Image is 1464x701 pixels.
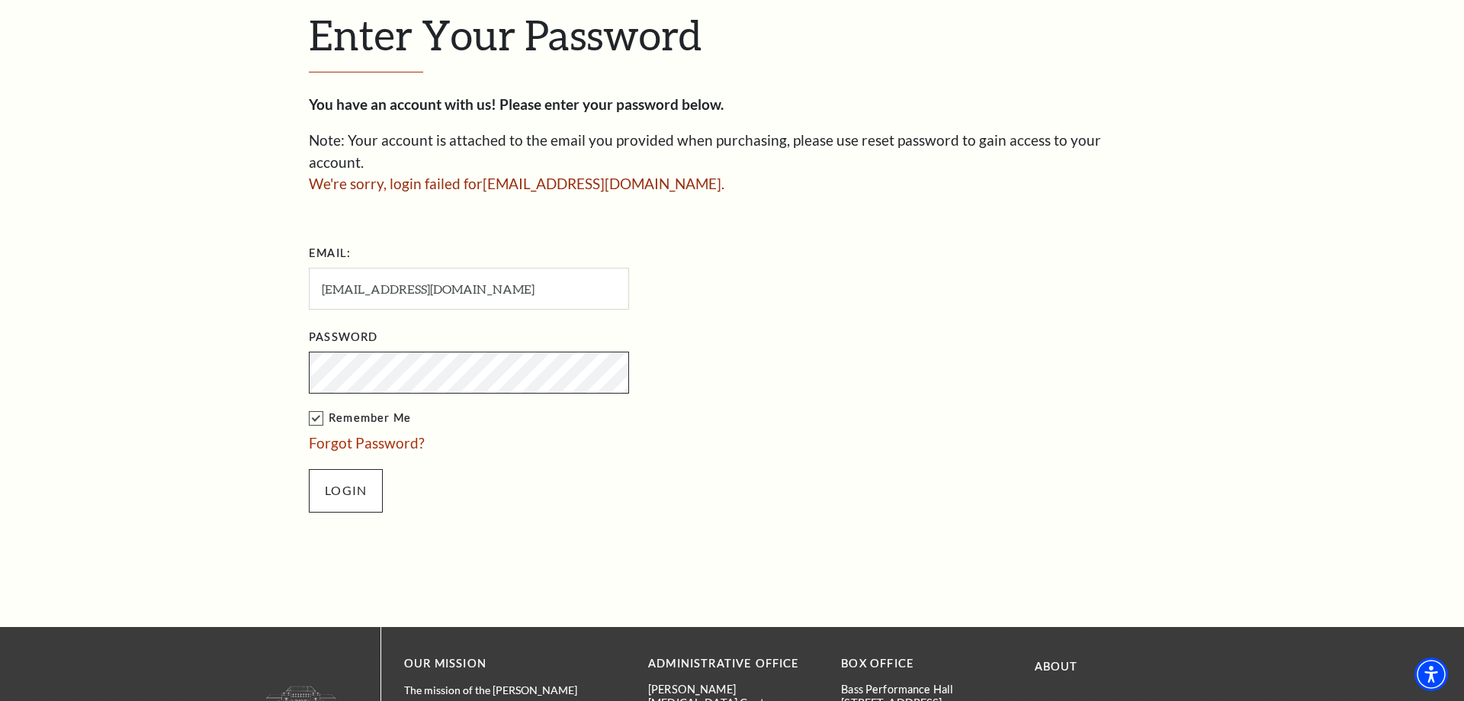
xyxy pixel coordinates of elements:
[841,683,1011,696] p: Bass Performance Hall
[309,409,782,428] label: Remember Me
[309,10,701,59] span: Enter Your Password
[309,434,425,452] a: Forgot Password?
[841,654,1011,674] p: BOX OFFICE
[309,130,1155,173] p: Note: Your account is attached to the email you provided when purchasing, please use reset passwo...
[1414,658,1448,691] div: Accessibility Menu
[309,244,351,263] label: Email:
[648,654,818,674] p: Administrative Office
[309,95,496,113] strong: You have an account with us!
[309,175,724,192] span: We're sorry, login failed for [EMAIL_ADDRESS][DOMAIN_NAME] .
[309,268,629,310] input: Required
[404,654,595,674] p: OUR MISSION
[309,469,383,512] input: Submit button
[499,95,724,113] strong: Please enter your password below.
[1035,660,1078,673] a: About
[309,328,377,347] label: Password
